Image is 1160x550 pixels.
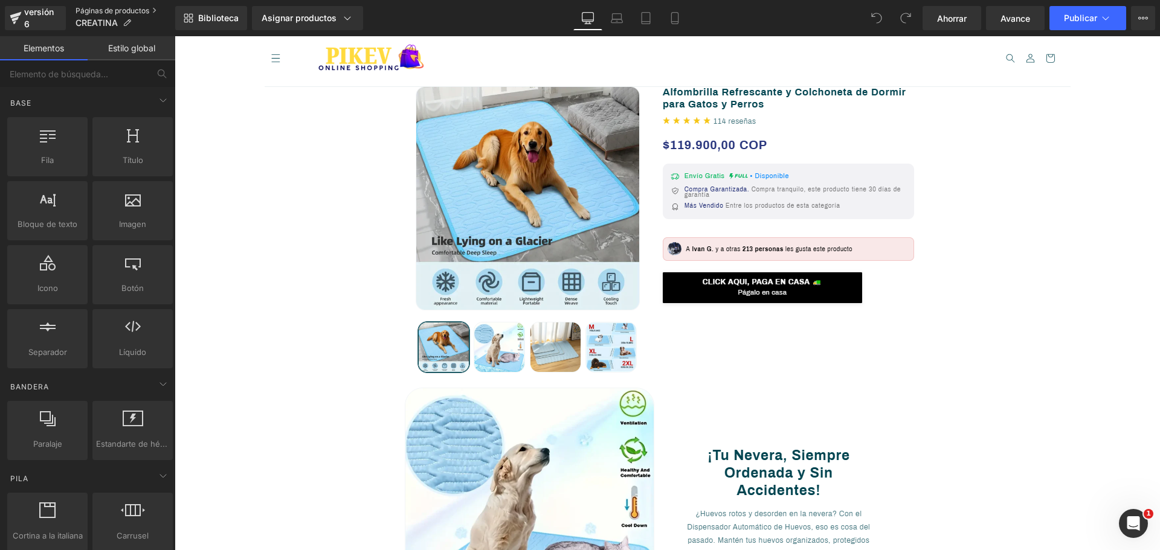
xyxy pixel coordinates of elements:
[13,531,83,540] font: Cortina a la italiana
[108,43,155,53] font: Estilo global
[1000,13,1030,24] font: Avance
[894,6,918,30] button: Rehacer
[1146,510,1151,517] font: 1
[602,6,631,30] a: Computadora portátil
[1064,13,1097,23] font: Publicar
[119,347,146,357] font: Líquido
[76,18,118,28] font: CREATINA
[28,347,67,357] font: Separador
[175,6,247,30] a: Nueva Biblioteca
[986,6,1045,30] a: Avance
[198,13,239,23] font: Biblioteca
[18,219,77,229] font: Bloque de texto
[1131,6,1155,30] button: Más
[41,155,54,165] font: Fila
[24,7,54,29] font: versión 6
[119,219,146,229] font: Imagen
[76,6,175,16] a: Páginas de productos
[96,439,173,449] font: Estandarte de héroe
[37,283,58,293] font: Icono
[865,6,889,30] button: Deshacer
[660,6,689,30] a: Móvil
[10,382,49,391] font: Bandera
[76,6,149,15] font: Páginas de productos
[123,155,143,165] font: Título
[121,283,144,293] font: Botón
[631,6,660,30] a: Tableta
[573,6,602,30] a: De oficina
[24,43,64,53] font: Elementos
[262,13,337,23] font: Asignar productos
[10,474,28,483] font: Pila
[5,6,66,30] a: versión 6
[33,439,62,449] font: Paralaje
[1049,6,1126,30] button: Publicar
[1119,509,1148,538] iframe: Chat en vivo de Intercom
[117,531,149,540] font: Carrusel
[10,98,31,107] font: Base
[937,13,967,24] font: Ahorrar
